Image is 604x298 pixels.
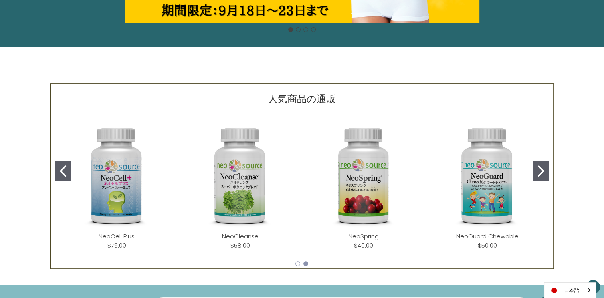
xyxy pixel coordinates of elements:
[222,232,259,240] a: NeoCleanse
[296,27,301,32] button: Go to slide 2
[309,121,420,232] img: NeoSpring
[107,241,126,250] div: $79.00
[61,121,172,232] img: NeoCell Plus
[432,121,543,232] img: NeoGuard Chewable
[178,114,302,256] div: NeoCleanse
[478,241,497,250] div: $50.00
[99,232,135,240] a: NeoCell Plus
[288,27,293,32] button: Go to slide 1
[456,232,519,240] a: NeoGuard Chewable
[544,282,596,298] div: Language
[426,114,549,256] div: NeoGuard Chewable
[544,282,596,298] aside: Language selected: 日本語
[354,241,373,250] div: $40.00
[303,27,308,32] button: Go to slide 3
[349,232,379,240] a: NeoSpring
[230,241,250,250] div: $58.00
[55,114,179,256] div: NeoCell Plus
[533,161,549,181] button: Go to slide 2
[268,92,336,106] p: 人気商品の通販
[311,27,316,32] button: Go to slide 4
[185,121,296,232] img: NeoCleanse
[295,261,300,266] button: Go to slide 1
[303,261,308,266] button: Go to slide 2
[544,283,596,298] a: 日本語
[302,114,426,256] div: NeoSpring
[55,161,71,181] button: Go to slide 1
